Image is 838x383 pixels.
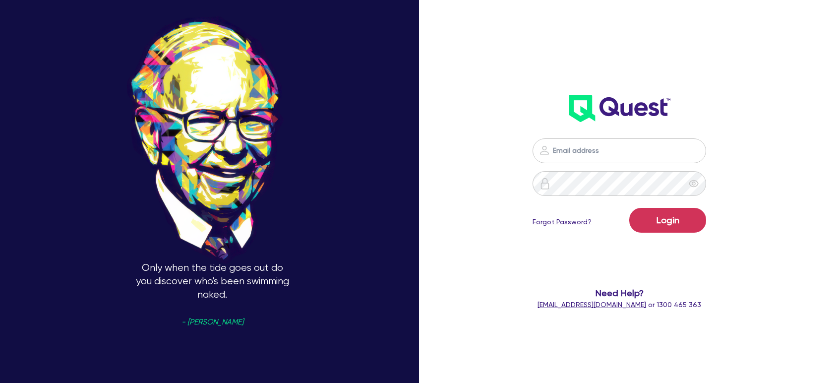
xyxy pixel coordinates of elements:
span: Need Help? [509,286,729,300]
img: icon-password [539,144,550,156]
a: Forgot Password? [533,217,592,227]
span: eye [689,179,699,189]
span: - [PERSON_NAME] [181,319,243,326]
button: Login [629,208,706,233]
span: or 1300 465 363 [538,301,701,309]
input: Email address [533,138,706,163]
img: icon-password [539,178,551,190]
a: [EMAIL_ADDRESS][DOMAIN_NAME] [538,301,646,309]
img: wH2k97JdezQIQAAAABJRU5ErkJggg== [569,95,670,122]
